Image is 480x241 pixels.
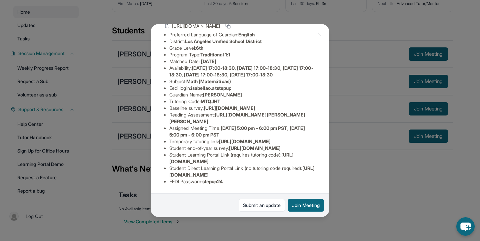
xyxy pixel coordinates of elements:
span: [URL][DOMAIN_NAME] [219,139,271,144]
span: [PERSON_NAME] [203,92,242,97]
span: English [238,32,255,37]
li: Student Direct Learning Portal Link (no tutoring code required) : [169,165,316,178]
span: [DATE] [201,58,216,64]
span: [URL][DOMAIN_NAME] [172,23,220,29]
li: Student Learning Portal Link (requires tutoring code) : [169,152,316,165]
span: [URL][DOMAIN_NAME] [229,145,281,151]
li: Tutoring Code : [169,98,316,105]
span: [DATE] 5:00 pm - 6:00 pm PST, [DATE] 5:00 pm - 6:00 pm PST [169,125,305,138]
span: [DATE] 17:00-18:30, [DATE] 17:00-18:30, [DATE] 17:00-18:30, [DATE] 17:00-18:30, [DATE] 17:00-18:30 [169,65,313,77]
span: Los Angeles Unified School District [185,38,262,44]
span: Traditional 1:1 [200,52,230,57]
li: Baseline survey : [169,105,316,111]
span: [URL][DOMAIN_NAME] [204,105,255,111]
span: stepup24 [202,179,223,184]
li: EEDI Password : [169,178,316,185]
li: Assigned Meeting Time : [169,125,316,138]
img: Close Icon [317,31,322,37]
li: Eedi login : [169,85,316,91]
button: chat-button [456,217,475,236]
li: Reading Assessment : [169,111,316,125]
li: Matched Date: [169,58,316,65]
span: Math (Matemáticas) [186,78,231,84]
li: Grade Level: [169,45,316,51]
li: Preferred Language of Guardian: [169,31,316,38]
a: Submit an update [239,199,285,212]
span: isabellao.atstepup [191,85,231,91]
li: Subject : [169,78,316,85]
span: [URL][DOMAIN_NAME][PERSON_NAME][PERSON_NAME] [169,112,306,124]
li: Availability: [169,65,316,78]
li: Temporary tutoring link : [169,138,316,145]
li: Program Type: [169,51,316,58]
span: 6th [196,45,203,51]
span: MTQJHT [201,98,220,104]
button: Copy link [224,22,232,30]
li: District: [169,38,316,45]
li: Guardian Name : [169,91,316,98]
button: Join Meeting [288,199,324,212]
li: Student end-of-year survey : [169,145,316,152]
